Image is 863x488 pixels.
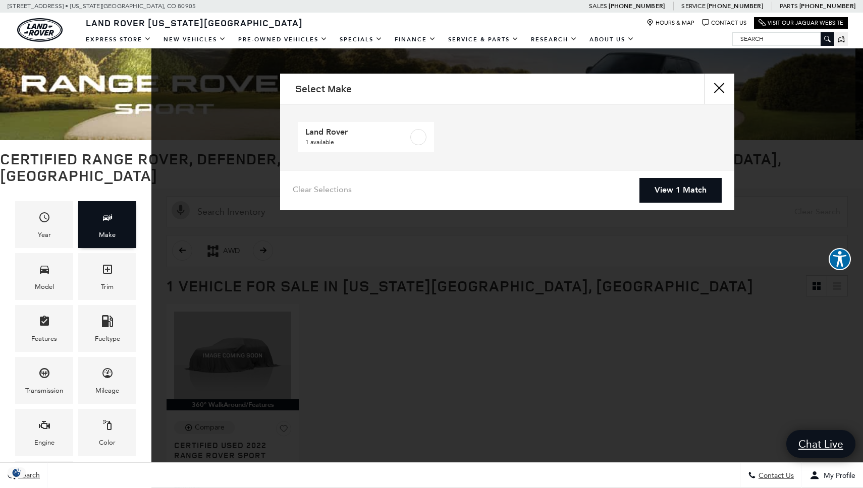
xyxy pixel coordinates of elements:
[15,357,73,404] div: TransmissionTransmission
[295,83,352,94] h2: Select Make
[8,3,196,10] a: [STREET_ADDRESS] • [US_STATE][GEOGRAPHIC_DATA], CO 80905
[78,305,136,352] div: FueltypeFueltype
[38,261,50,281] span: Model
[101,416,114,437] span: Color
[829,248,851,272] aside: Accessibility Help Desk
[101,313,114,333] span: Fueltype
[86,17,303,29] span: Land Rover [US_STATE][GEOGRAPHIC_DATA]
[389,31,442,48] a: Finance
[38,229,51,240] div: Year
[95,385,119,396] div: Mileage
[95,333,120,344] div: Fueltype
[157,31,232,48] a: New Vehicles
[38,209,50,229] span: Year
[17,18,63,42] img: Land Rover
[609,2,665,10] a: [PHONE_NUMBER]
[232,31,334,48] a: Pre-Owned Vehicles
[78,201,136,248] div: MakeMake
[442,31,525,48] a: Service & Parts
[101,209,114,229] span: Make
[681,3,705,10] span: Service
[704,74,734,104] button: close
[793,437,848,451] span: Chat Live
[35,281,54,292] div: Model
[80,31,157,48] a: EXPRESS STORE
[25,385,63,396] div: Transmission
[34,437,55,448] div: Engine
[820,471,855,480] span: My Profile
[99,437,116,448] div: Color
[786,430,855,458] a: Chat Live
[293,185,352,197] a: Clear Selections
[5,467,28,478] img: Opt-Out Icon
[31,333,57,344] div: Features
[101,364,114,385] span: Mileage
[15,305,73,352] div: FeaturesFeatures
[15,201,73,248] div: YearYear
[101,281,114,292] div: Trim
[101,261,114,281] span: Trim
[829,248,851,270] button: Explore your accessibility options
[78,253,136,300] div: TrimTrim
[646,19,694,27] a: Hours & Map
[80,31,640,48] nav: Main Navigation
[334,31,389,48] a: Specials
[78,357,136,404] div: MileageMileage
[759,19,843,27] a: Visit Our Jaguar Website
[99,229,116,240] div: Make
[5,467,28,478] section: Click to Open Cookie Consent Modal
[38,364,50,385] span: Transmission
[802,463,863,488] button: Open user profile menu
[305,127,408,137] span: Land Rover
[15,253,73,300] div: ModelModel
[589,3,607,10] span: Sales
[15,409,73,456] div: EngineEngine
[78,409,136,456] div: ColorColor
[525,31,583,48] a: Research
[298,122,434,152] a: Land Rover1 available
[707,2,763,10] a: [PHONE_NUMBER]
[80,17,309,29] a: Land Rover [US_STATE][GEOGRAPHIC_DATA]
[38,313,50,333] span: Features
[305,137,408,147] span: 1 available
[17,18,63,42] a: land-rover
[38,416,50,437] span: Engine
[639,178,722,203] a: View 1 Match
[799,2,855,10] a: [PHONE_NUMBER]
[733,33,834,45] input: Search
[702,19,746,27] a: Contact Us
[756,471,794,480] span: Contact Us
[583,31,640,48] a: About Us
[780,3,798,10] span: Parts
